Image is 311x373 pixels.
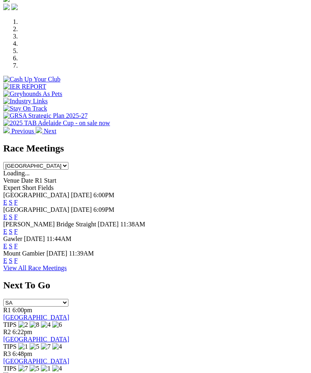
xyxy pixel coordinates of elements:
img: 2025 TAB Adelaide Cup - on sale now [3,119,110,127]
span: [DATE] [47,250,68,257]
a: S [9,213,13,220]
img: chevron-right-pager-white.svg [36,127,42,133]
a: Previous [3,128,36,134]
a: [GEOGRAPHIC_DATA] [3,314,69,321]
a: Next [36,128,56,134]
span: [PERSON_NAME] Bridge Straight [3,221,96,228]
img: Stay On Track [3,105,47,112]
span: Loading... [3,170,30,177]
span: Gawler [3,235,22,242]
img: IER REPORT [3,83,46,90]
span: [GEOGRAPHIC_DATA] [3,192,69,198]
span: R3 [3,350,11,357]
a: S [9,243,13,249]
img: chevron-left-pager-white.svg [3,127,10,133]
span: 6:48pm [13,350,32,357]
span: Fields [38,184,53,191]
h2: Race Meetings [3,143,308,154]
a: F [14,243,18,249]
img: 4 [41,321,51,328]
img: 6 [52,321,62,328]
a: F [14,257,18,264]
span: Mount Gambier [3,250,45,257]
a: F [14,228,18,235]
a: E [3,199,7,206]
span: Previous [11,128,34,134]
span: [DATE] [24,235,45,242]
img: 1 [18,343,28,350]
a: S [9,257,13,264]
span: Next [44,128,56,134]
img: Cash Up Your Club [3,76,60,83]
span: 6:09PM [94,206,115,213]
span: 6:22pm [13,328,32,335]
a: E [3,228,7,235]
span: 11:39AM [69,250,94,257]
span: R1 Start [35,177,56,184]
span: R2 [3,328,11,335]
span: 6:00PM [94,192,115,198]
span: 6:00pm [13,307,32,313]
a: S [9,228,13,235]
a: F [14,199,18,206]
img: 4 [52,365,62,372]
span: [DATE] [98,221,119,228]
img: 5 [30,343,39,350]
img: 5 [30,365,39,372]
span: [DATE] [71,206,92,213]
img: 1 [41,365,51,372]
img: GRSA Strategic Plan 2025-27 [3,112,87,119]
span: 11:38AM [120,221,145,228]
span: Date [21,177,33,184]
span: Expert [3,184,21,191]
span: TIPS [3,321,17,328]
img: facebook.svg [3,4,10,10]
img: 7 [18,365,28,372]
span: 11:44AM [47,235,72,242]
img: twitter.svg [11,4,18,10]
img: 2 [18,321,28,328]
span: Short [22,184,36,191]
img: 8 [30,321,39,328]
a: E [3,257,7,264]
span: [DATE] [71,192,92,198]
span: Venue [3,177,19,184]
img: 7 [41,343,51,350]
a: [GEOGRAPHIC_DATA] [3,336,69,343]
span: [GEOGRAPHIC_DATA] [3,206,69,213]
img: Industry Links [3,98,48,105]
a: [GEOGRAPHIC_DATA] [3,358,69,364]
img: 4 [52,343,62,350]
a: E [3,213,7,220]
a: View All Race Meetings [3,264,67,271]
img: Greyhounds As Pets [3,90,62,98]
span: R1 [3,307,11,313]
a: S [9,199,13,206]
span: TIPS [3,343,17,350]
a: E [3,243,7,249]
h2: Next To Go [3,280,308,291]
a: F [14,213,18,220]
span: TIPS [3,365,17,372]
